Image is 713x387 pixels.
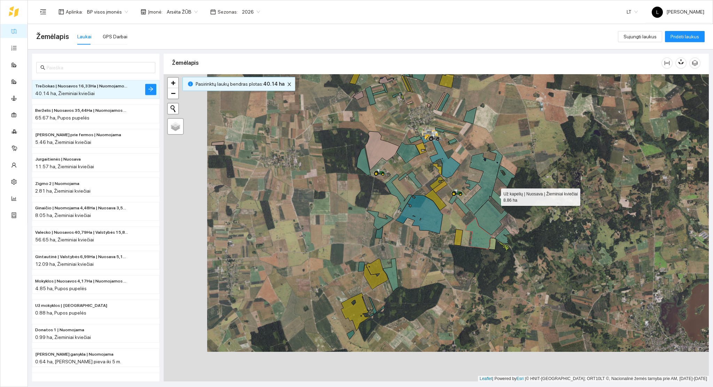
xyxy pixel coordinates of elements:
[35,212,91,218] span: 8.05 ha, Žieminiai kviečiai
[517,376,524,381] a: Esri
[188,82,193,86] span: info-circle
[35,164,94,169] span: 11.57 ha, Žieminiai kviečiai
[168,119,183,134] a: Layers
[168,88,178,99] a: Zoom out
[77,33,92,40] div: Laukai
[35,254,128,260] span: Gintautinė | Valstybės 6,99Ha | Nuosava 5,10Ha
[210,9,216,15] span: calendar
[172,53,661,73] div: Žemėlapis
[148,8,163,16] span: Įmonė :
[40,9,46,15] span: menu-unfold
[35,107,128,114] span: Berželis | Nuosavos 35,44Ha | Nuomojamos 30,25Ha
[168,103,178,114] button: Initiate a new search
[35,180,79,187] span: Zigmo 2 | Nuomojama
[35,261,94,267] span: 12.09 ha, Žieminiai kviečiai
[36,31,69,42] span: Žemėlapis
[665,34,705,39] a: Pridėti laukus
[58,9,64,15] span: layout
[661,57,673,69] button: column-width
[171,78,175,87] span: +
[35,310,86,316] span: 0.88 ha, Pupos pupelės
[624,33,657,40] span: Sujungti laukus
[671,33,699,40] span: Pridėti laukus
[171,89,175,98] span: −
[618,31,662,42] button: Sujungti laukus
[35,139,91,145] span: 5.46 ha, Žieminiai kviečiai
[263,81,284,87] b: 40.14 ha
[103,33,127,40] div: GPS Darbai
[35,302,107,309] span: Už mokyklos | Nuosava
[35,156,81,163] span: Jurgaitienės | Nuosava
[35,237,94,242] span: 56.65 ha, Žieminiai kviečiai
[35,188,91,194] span: 2.81 ha, Žieminiai kviečiai
[480,376,492,381] a: Leaflet
[35,83,128,90] span: Trečiokas | Nuosavos 16,33Ha | Nuomojamos 12,05Ha | Valstybės 11,76Ha
[141,9,146,15] span: shop
[168,78,178,88] a: Zoom in
[66,8,83,16] span: Aplinka :
[35,327,84,333] span: Donatos 1 | Nuomojama
[196,80,284,88] span: Pasirinktų laukų bendras plotas :
[35,132,121,138] span: Rolando prie fermos | Nuomojama
[525,376,526,381] span: |
[35,286,87,291] span: 4.85 ha, Pupos pupelės
[218,8,238,16] span: Sezonas :
[40,65,45,70] span: search
[242,7,260,17] span: 2026
[285,82,293,87] span: close
[35,351,113,358] span: Donatos ganykla | Nuomojama
[148,86,154,93] span: arrow-right
[87,7,128,17] span: BP visos įmonės
[36,5,50,19] button: menu-unfold
[618,34,662,39] a: Sujungti laukus
[285,80,293,88] button: close
[662,60,672,66] span: column-width
[35,115,89,121] span: 65.67 ha, Pupos pupelės
[35,359,121,364] span: 0.64 ha, [PERSON_NAME] pieva iki 5 m.
[656,7,659,18] span: L
[478,376,709,382] div: | Powered by © HNIT-[GEOGRAPHIC_DATA]; ORT10LT ©, Nacionalinė žemės tarnyba prie AM, [DATE]-[DATE]
[145,84,156,95] button: arrow-right
[167,7,198,17] span: Arsėta ŽŪB
[35,91,95,96] span: 40.14 ha, Žieminiai kviečiai
[627,7,638,17] span: LT
[35,229,128,236] span: Valecko | Nuosavos 40,79Ha | Valstybės 15,87Ha
[665,31,705,42] button: Pridėti laukus
[35,278,128,285] span: Mokyklos | Nuosavos 4,17Ha | Nuomojamos 0,68Ha
[652,9,704,15] span: [PERSON_NAME]
[35,334,91,340] span: 0.99 ha, Žieminiai kviečiai
[35,205,128,211] span: Ginaičio | Nuomojama 4,48Ha | Nuosava 3,58Ha
[47,64,151,71] input: Paieška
